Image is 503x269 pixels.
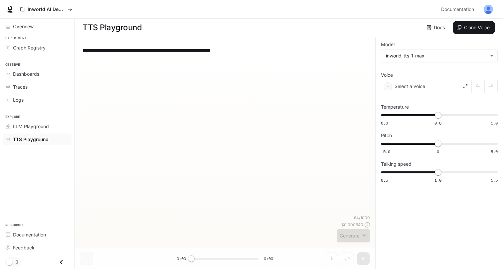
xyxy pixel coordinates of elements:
[3,121,72,132] a: LLM Playground
[13,96,24,103] span: Logs
[3,229,72,240] a: Documentation
[381,149,390,154] span: -5.0
[381,177,388,183] span: 0.5
[3,21,72,32] a: Overview
[13,231,46,238] span: Documentation
[341,222,363,227] p: $ 0.000640
[491,177,498,183] span: 1.5
[438,3,479,16] a: Documentation
[441,5,474,14] span: Documentation
[13,44,46,51] span: Graph Registry
[17,3,75,16] button: All workspaces
[28,7,65,12] p: Inworld AI Demos
[3,42,72,53] a: Graph Registry
[3,81,72,93] a: Traces
[13,23,34,30] span: Overview
[13,123,49,130] span: LLM Playground
[381,120,388,126] span: 0.6
[482,3,495,16] button: User avatar
[491,120,498,126] span: 1.0
[83,21,142,34] h1: TTS Playground
[381,49,497,62] div: inworld-tts-1-max
[381,133,392,138] p: Pitch
[453,21,495,34] button: Clone Voice
[491,149,498,154] span: 5.0
[395,83,425,90] p: Select a voice
[381,162,412,166] p: Talking speed
[425,21,447,34] a: Docs
[3,94,72,106] a: Logs
[434,120,441,126] span: 0.8
[484,5,493,14] img: User avatar
[13,136,49,143] span: TTS Playground
[437,149,439,154] span: 0
[434,177,441,183] span: 1.0
[13,70,39,77] span: Dashboards
[354,215,370,221] p: 64 / 1000
[381,73,393,77] p: Voice
[13,83,28,90] span: Traces
[3,134,72,145] a: TTS Playground
[3,242,72,253] a: Feedback
[386,52,487,59] div: inworld-tts-1-max
[13,244,35,251] span: Feedback
[54,255,69,269] button: Close drawer
[3,68,72,80] a: Dashboards
[381,42,395,47] p: Model
[381,105,409,109] p: Temperature
[6,258,13,265] span: Dark mode toggle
